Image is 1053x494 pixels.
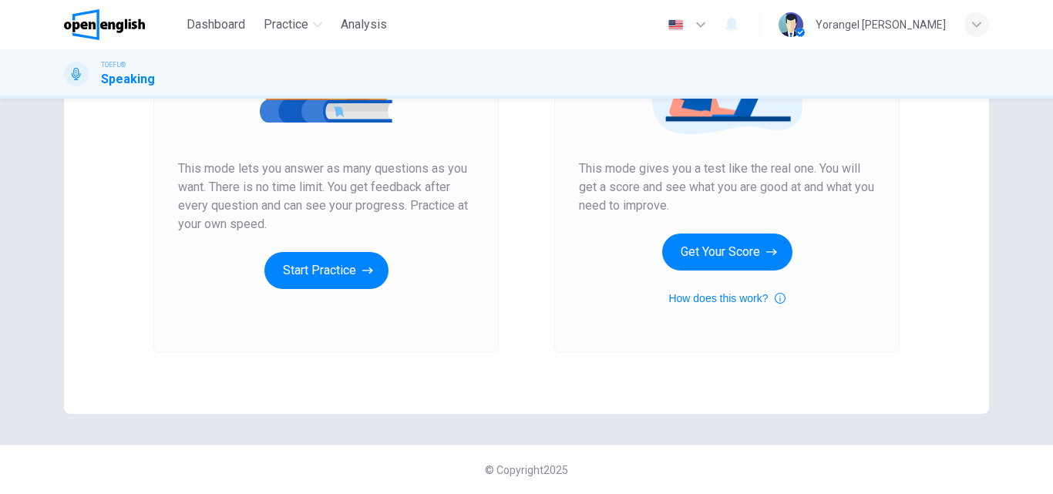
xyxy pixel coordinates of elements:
span: This mode gives you a test like the real one. You will get a score and see what you are good at a... [579,160,875,215]
button: Start Practice [264,252,389,289]
span: Dashboard [187,15,245,34]
button: Practice [257,11,328,39]
button: Dashboard [180,11,251,39]
h1: Speaking [101,70,155,89]
button: Get Your Score [662,234,792,271]
button: Analysis [335,11,393,39]
button: How does this work? [668,289,785,307]
a: OpenEnglish logo [64,9,180,40]
span: © Copyright 2025 [485,464,568,476]
img: Profile picture [779,12,803,37]
img: en [666,19,685,31]
div: Yorangel [PERSON_NAME] [816,15,946,34]
img: OpenEnglish logo [64,9,145,40]
span: Practice [264,15,308,34]
span: TOEFL® [101,59,126,70]
span: Analysis [341,15,387,34]
span: This mode lets you answer as many questions as you want. There is no time limit. You get feedback... [178,160,474,234]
